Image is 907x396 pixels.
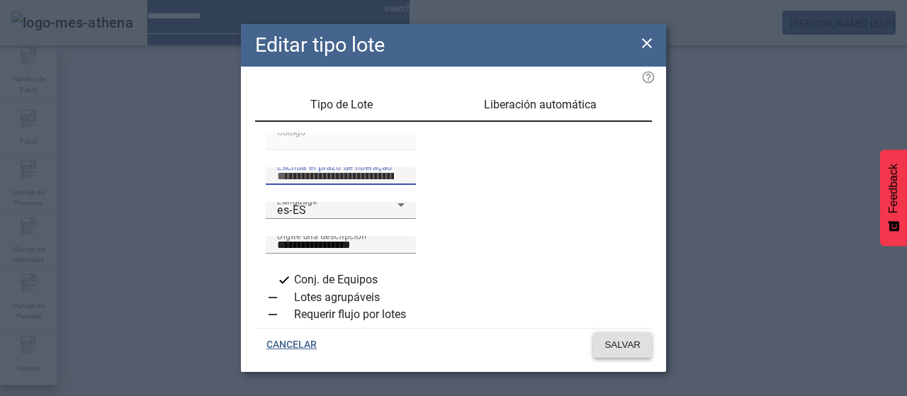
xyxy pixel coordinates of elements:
span: Liberación automática [484,99,597,111]
mat-label: Escriba el prazo de liberação [277,162,392,171]
span: Feedback [887,164,900,213]
label: Lotes agrupáveis [291,289,380,306]
span: SALVAR [604,338,641,352]
span: Tipo de Lote [310,99,373,111]
span: CANCELAR [266,338,317,352]
button: SALVAR [593,332,652,358]
button: Feedback - Mostrar pesquisa [880,149,907,246]
mat-label: Código [277,127,305,137]
label: Conj. de Equipos [291,271,378,288]
span: es-ES [277,203,307,217]
button: CANCELAR [255,332,328,358]
label: Requerir flujo por lotes [291,306,406,323]
h2: Editar tipo lote [255,30,385,60]
mat-label: Digite una descripción [277,230,366,240]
